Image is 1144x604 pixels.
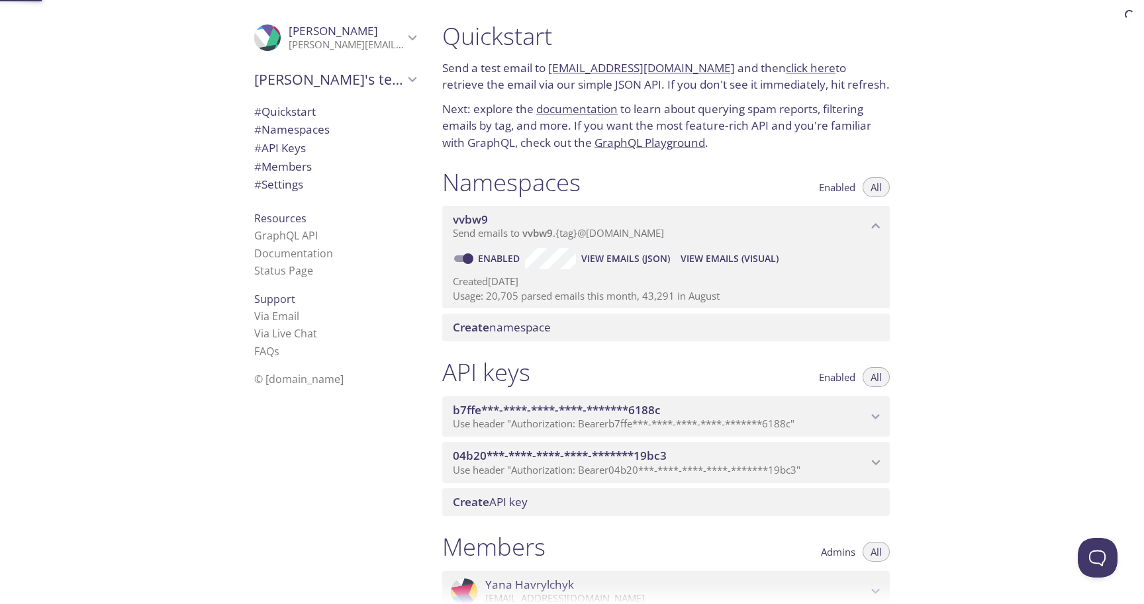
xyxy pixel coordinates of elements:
p: [PERSON_NAME][EMAIL_ADDRESS][DOMAIN_NAME] [289,38,404,52]
div: Team Settings [244,175,426,194]
h1: API keys [442,357,530,387]
div: Namespaces [244,120,426,139]
button: View Emails (Visual) [675,248,784,269]
a: click here [786,60,835,75]
a: documentation [536,101,618,116]
span: Settings [254,177,303,192]
div: Skelar's team [244,62,426,97]
div: Create API Key [442,488,890,516]
span: Send emails to . {tag} @[DOMAIN_NAME] [453,226,664,239]
p: Send a test email to and then to retrieve the email via our simple JSON API. If you don't see it ... [442,60,890,93]
span: View Emails (JSON) [581,251,670,267]
div: vvbw9 namespace [442,206,890,247]
a: Via Email [254,309,299,324]
span: Create [453,320,489,335]
span: # [254,140,262,155]
span: # [254,104,262,119]
div: Anton [244,16,426,60]
button: Admins [813,542,863,562]
span: vvbw9 [453,212,488,227]
a: GraphQL API [254,228,318,243]
button: All [863,177,890,197]
span: vvbw9 [522,226,553,239]
p: Usage: 20,705 parsed emails this month, 43,291 in August [453,289,879,303]
div: API Keys [244,139,426,157]
div: Members [244,157,426,176]
a: Via Live Chat [254,326,317,341]
a: Enabled [476,252,525,265]
span: Quickstart [254,104,316,119]
span: © [DOMAIN_NAME] [254,372,344,386]
span: namespace [453,320,551,335]
h1: Members [442,532,546,562]
span: Namespaces [254,122,330,137]
span: [PERSON_NAME] [289,23,378,38]
span: API Keys [254,140,306,155]
button: Enabled [811,177,863,197]
span: Create [453,494,489,509]
span: Resources [254,211,307,226]
span: Yana Havrylchyk [485,578,574,592]
div: Create namespace [442,314,890,341]
h1: Quickstart [442,21,890,51]
a: GraphQL Playground [595,135,705,150]
a: Documentation [254,246,333,261]
p: Next: explore the to learn about querying spam reports, filtering emails by tag, and more. If you... [442,101,890,151]
span: Support [254,292,295,306]
button: All [863,542,890,562]
span: # [254,177,262,192]
button: All [863,367,890,387]
a: [EMAIL_ADDRESS][DOMAIN_NAME] [548,60,735,75]
span: View Emails (Visual) [681,251,779,267]
span: [PERSON_NAME]'s team [254,70,404,89]
span: s [274,344,279,359]
span: # [254,159,262,174]
button: Enabled [811,367,863,387]
span: # [254,122,262,137]
h1: Namespaces [442,167,581,197]
p: Created [DATE] [453,275,879,288]
button: View Emails (JSON) [576,248,675,269]
div: Quickstart [244,103,426,121]
iframe: Help Scout Beacon - Open [1078,538,1118,578]
span: API key [453,494,528,509]
a: FAQ [254,344,279,359]
a: Status Page [254,263,313,278]
span: Members [254,159,312,174]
